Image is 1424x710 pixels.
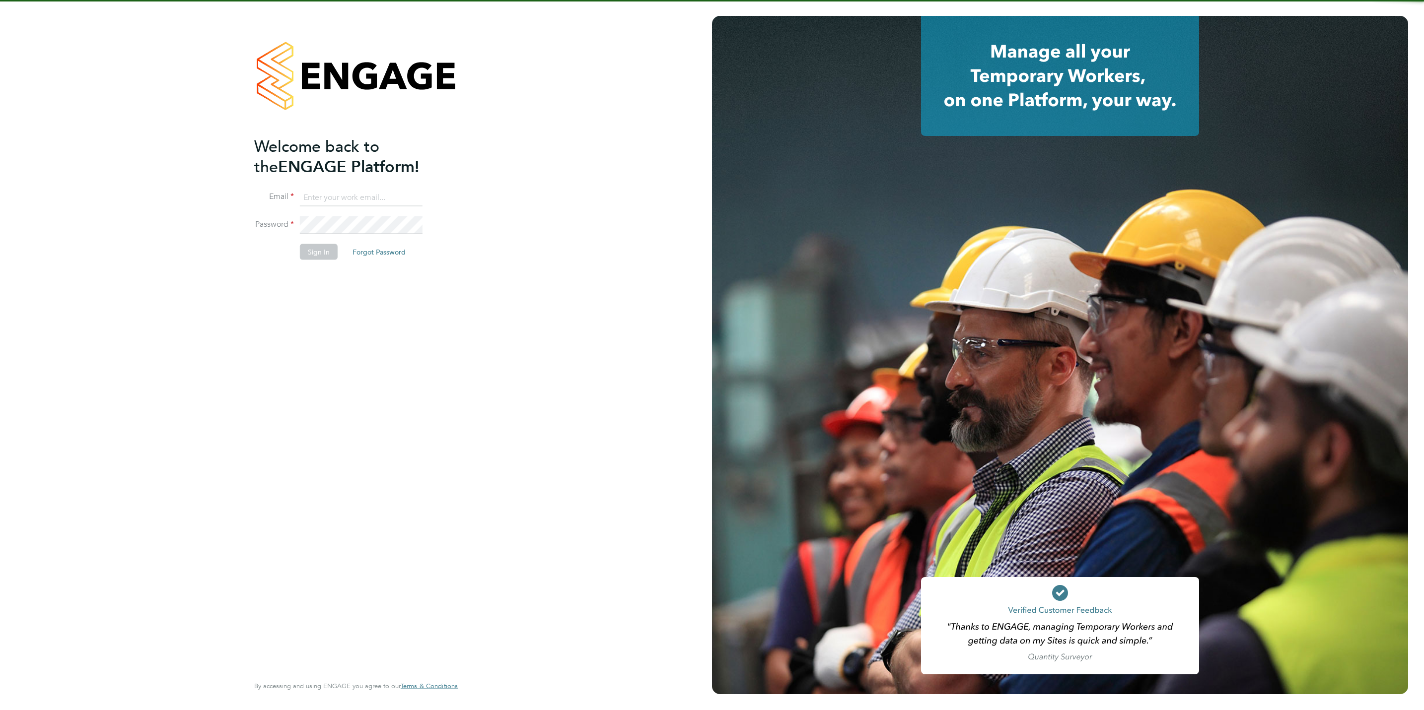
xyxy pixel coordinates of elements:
a: Terms & Conditions [401,682,458,690]
h2: ENGAGE Platform! [254,136,448,177]
label: Email [254,192,294,202]
button: Forgot Password [345,244,414,260]
input: Enter your work email... [300,189,423,206]
span: Welcome back to the [254,136,379,176]
button: Sign In [300,244,338,260]
span: Terms & Conditions [401,682,458,690]
span: By accessing and using ENGAGE you agree to our [254,682,458,690]
label: Password [254,219,294,230]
